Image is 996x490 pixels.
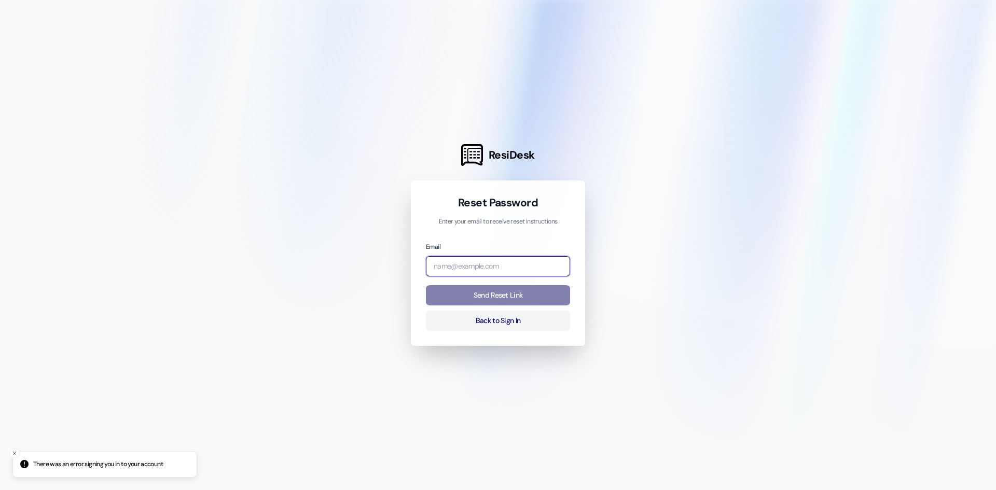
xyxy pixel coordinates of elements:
[489,148,535,162] span: ResiDesk
[461,144,483,166] img: ResiDesk Logo
[426,311,570,331] button: Back to Sign In
[426,217,570,227] p: Enter your email to receive reset instructions
[426,243,440,251] label: Email
[426,285,570,305] button: Send Reset Link
[426,195,570,210] h1: Reset Password
[9,448,20,458] button: Close toast
[33,460,163,469] p: There was an error signing you in to your account
[426,256,570,276] input: name@example.com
